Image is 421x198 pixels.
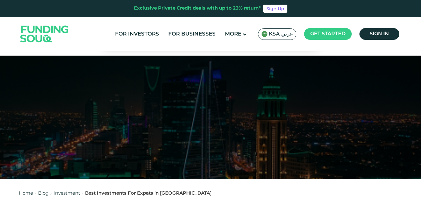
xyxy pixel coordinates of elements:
a: For Investors [114,29,161,39]
div: Exclusive Private Credit deals with up to 23% return* [134,5,261,12]
a: Investment [54,191,80,196]
img: Logo [14,18,75,49]
a: Sign in [359,28,399,40]
a: Home [19,191,33,196]
a: For Businesses [167,29,217,39]
div: Best Investments For Expats in [GEOGRAPHIC_DATA] [85,190,212,197]
span: Sign in [370,32,389,36]
span: Get started [310,32,346,36]
a: Blog [38,191,49,196]
a: Sign Up [263,5,287,13]
img: SA Flag [261,31,268,37]
span: More [225,32,241,37]
span: KSA عربي [269,31,293,38]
